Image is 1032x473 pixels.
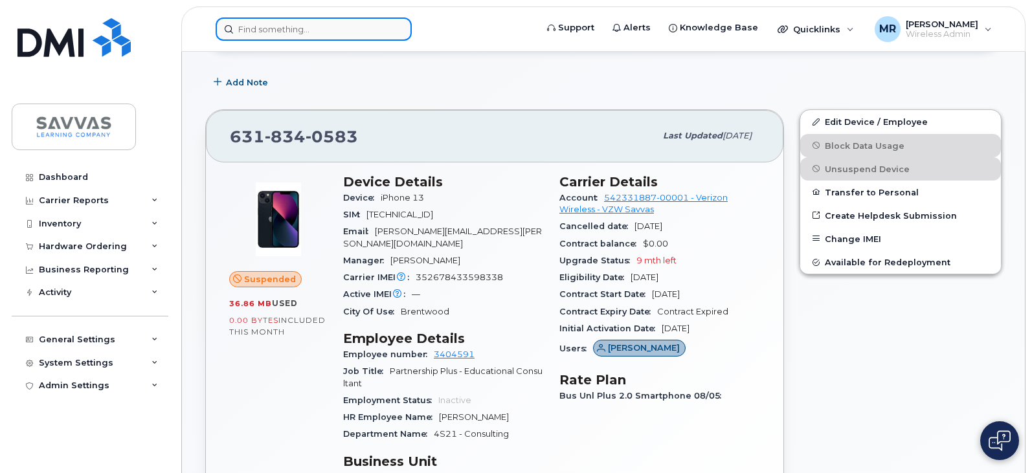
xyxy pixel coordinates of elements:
[800,227,1001,250] button: Change IMEI
[608,342,680,354] span: [PERSON_NAME]
[643,239,668,248] span: $0.00
[559,391,728,401] span: Bus Unl Plus 2.0 Smartphone 08/05
[989,430,1011,451] img: Open chat
[343,193,381,203] span: Device
[240,181,317,258] img: image20231002-3703462-1ig824h.jpeg
[631,272,658,282] span: [DATE]
[800,204,1001,227] a: Create Helpdesk Submission
[412,289,420,299] span: —
[559,193,604,203] span: Account
[343,174,544,190] h3: Device Details
[800,134,1001,157] button: Block Data Usage
[559,174,760,190] h3: Carrier Details
[866,16,1001,42] div: Magali Ramirez-Sanchez
[662,324,690,333] span: [DATE]
[343,226,375,236] span: Email
[381,193,424,203] span: iPhone 13
[559,221,634,231] span: Cancelled date
[634,221,662,231] span: [DATE]
[434,349,475,359] a: 3404591
[343,289,412,299] span: Active IMEI
[559,344,593,353] span: Users
[660,15,767,41] a: Knowledge Base
[205,71,279,94] button: Add Note
[434,429,509,439] span: 4S21 - Consulting
[680,21,758,34] span: Knowledge Base
[723,131,752,140] span: [DATE]
[272,298,298,308] span: used
[559,272,631,282] span: Eligibility Date
[603,15,660,41] a: Alerts
[559,193,728,214] a: 542331887-00001 - Verizon Wireless - VZW Savvas
[559,289,652,299] span: Contract Start Date
[343,454,544,469] h3: Business Unit
[226,76,268,89] span: Add Note
[229,315,326,336] span: included this month
[800,250,1001,274] button: Available for Redeployment
[559,307,657,316] span: Contract Expiry Date
[366,210,433,219] span: [TECHNICAL_ID]
[343,366,390,376] span: Job Title
[390,256,460,265] span: [PERSON_NAME]
[438,395,471,405] span: Inactive
[401,307,449,316] span: Brentwood
[343,256,390,265] span: Manager
[229,316,278,325] span: 0.00 Bytes
[343,331,544,346] h3: Employee Details
[825,258,950,267] span: Available for Redeployment
[343,226,542,248] span: [PERSON_NAME][EMAIL_ADDRESS][PERSON_NAME][DOMAIN_NAME]
[768,16,863,42] div: Quicklinks
[663,131,723,140] span: Last updated
[265,127,306,146] span: 834
[636,256,677,265] span: 9 mth left
[229,299,272,308] span: 36.86 MB
[343,429,434,439] span: Department Name
[593,344,686,353] a: [PERSON_NAME]
[343,412,439,422] span: HR Employee Name
[825,164,910,173] span: Unsuspend Device
[343,307,401,316] span: City Of Use
[906,29,978,39] span: Wireless Admin
[439,412,509,422] span: [PERSON_NAME]
[559,256,636,265] span: Upgrade Status
[906,19,978,29] span: [PERSON_NAME]
[793,24,840,34] span: Quicklinks
[244,273,296,285] span: Suspended
[800,181,1001,204] button: Transfer to Personal
[343,349,434,359] span: Employee number
[879,21,896,37] span: MR
[216,17,412,41] input: Find something...
[306,127,358,146] span: 0583
[343,395,438,405] span: Employment Status
[558,21,594,34] span: Support
[800,157,1001,181] button: Unsuspend Device
[416,272,503,282] span: 352678433598338
[623,21,651,34] span: Alerts
[559,324,662,333] span: Initial Activation Date
[657,307,728,316] span: Contract Expired
[652,289,680,299] span: [DATE]
[343,210,366,219] span: SIM
[230,127,358,146] span: 631
[559,239,643,248] span: Contract balance
[538,15,603,41] a: Support
[559,372,760,388] h3: Rate Plan
[343,366,543,388] span: Partnership Plus - Educational Consultant
[800,110,1001,133] a: Edit Device / Employee
[343,272,416,282] span: Carrier IMEI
